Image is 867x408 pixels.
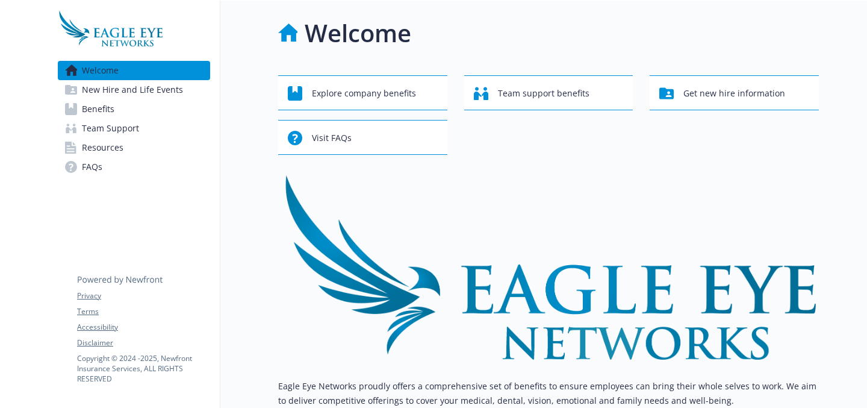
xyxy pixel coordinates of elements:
[58,99,210,119] a: Benefits
[278,120,447,155] button: Visit FAQs
[312,82,416,105] span: Explore company benefits
[82,138,123,157] span: Resources
[650,75,819,110] button: Get new hire information
[82,61,119,80] span: Welcome
[305,15,411,51] h1: Welcome
[312,127,352,149] span: Visit FAQs
[77,337,210,348] a: Disclaimer
[77,306,210,317] a: Terms
[77,322,210,333] a: Accessibility
[58,138,210,157] a: Resources
[278,379,819,408] p: Eagle Eye Networks proudly offers a comprehensive set of benefits to ensure employees can bring t...
[58,61,210,80] a: Welcome
[77,353,210,384] p: Copyright © 2024 - 2025 , Newfront Insurance Services, ALL RIGHTS RESERVED
[82,80,183,99] span: New Hire and Life Events
[82,157,102,177] span: FAQs
[498,82,589,105] span: Team support benefits
[58,80,210,99] a: New Hire and Life Events
[58,157,210,177] a: FAQs
[278,174,819,360] img: overview page banner
[464,75,633,110] button: Team support benefits
[278,75,447,110] button: Explore company benefits
[82,99,114,119] span: Benefits
[683,82,785,105] span: Get new hire information
[77,290,210,301] a: Privacy
[58,119,210,138] a: Team Support
[82,119,139,138] span: Team Support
